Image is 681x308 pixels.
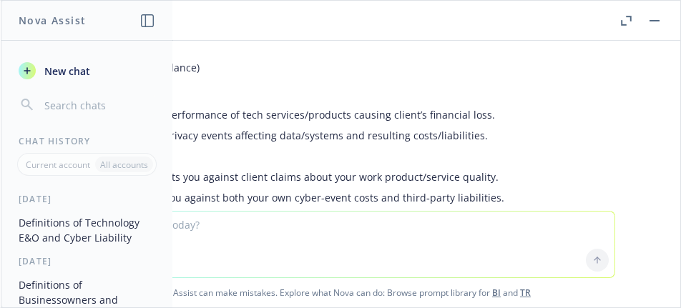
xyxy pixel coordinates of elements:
input: Search chats [41,95,155,115]
div: [DATE] [1,193,172,205]
p: How they differ (at a glance) [66,60,615,75]
div: Chat History [1,135,172,147]
li: Cyber: protects you against both your own cyber-event costs and third‑party liabilities. [89,187,615,208]
a: BI [492,287,501,299]
li: Who is protected [77,149,615,211]
li: Tech E&O: your performance of tech services/products causing client’s financial loss. [89,104,615,125]
p: Current account [26,159,90,171]
p: All accounts [100,159,148,171]
button: Definitions of Technology E&O and Cyber Liability [13,211,161,249]
h1: Nova Assist [19,13,86,28]
a: TR [520,287,531,299]
span: Nova Assist can make mistakes. Explore what Nova can do: Browse prompt library for and [6,278,675,307]
span: New chat [41,64,90,79]
div: [DATE] [1,255,172,267]
li: Tech E&O: protects you against client claims about your work product/service quality. [89,167,615,187]
li: Cyber: security/privacy events affecting data/systems and resulting costs/liabilities. [89,125,615,146]
li: Nature of risk [77,86,615,149]
button: New chat [13,58,161,84]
